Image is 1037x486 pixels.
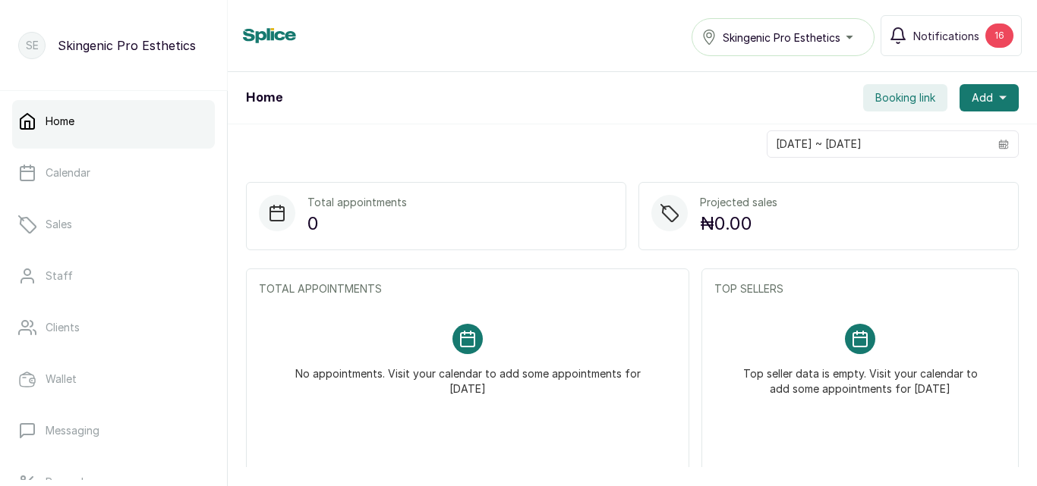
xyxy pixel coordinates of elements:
p: Sales [46,217,72,232]
span: Booking link [875,90,935,105]
p: 0 [307,210,407,237]
a: Staff [12,255,215,297]
button: Notifications16 [881,15,1022,56]
button: Skingenic Pro Esthetics [692,18,875,56]
p: SE [26,38,39,53]
button: Booking link [863,84,947,111]
p: Total appointments [307,195,407,210]
p: Messaging [46,423,99,438]
a: Wallet [12,358,215,400]
a: Sales [12,203,215,246]
button: Add [960,84,1019,111]
span: Add [972,90,993,105]
p: Top seller data is empty. Visit your calendar to add some appointments for [DATE] [733,354,988,397]
a: Home [12,100,215,143]
a: Calendar [12,152,215,194]
p: Home [46,114,74,129]
p: ₦0.00 [700,210,777,237]
a: Clients [12,306,215,349]
p: Projected sales [700,195,777,210]
p: TOP SELLERS [714,281,1006,296]
svg: calendar [998,139,1009,149]
h1: Home [246,89,282,107]
div: 16 [985,24,1013,48]
p: TOTAL APPOINTMENTS [259,281,676,296]
p: Wallet [46,372,77,387]
span: Skingenic Pro Esthetics [723,30,840,45]
input: Select date [768,131,989,157]
p: Staff [46,268,73,284]
p: Skingenic Pro Esthetics [58,36,196,55]
p: No appointments. Visit your calendar to add some appointments for [DATE] [277,354,658,397]
span: Notifications [913,28,979,44]
p: Clients [46,320,80,335]
p: Calendar [46,165,90,180]
a: Messaging [12,409,215,452]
